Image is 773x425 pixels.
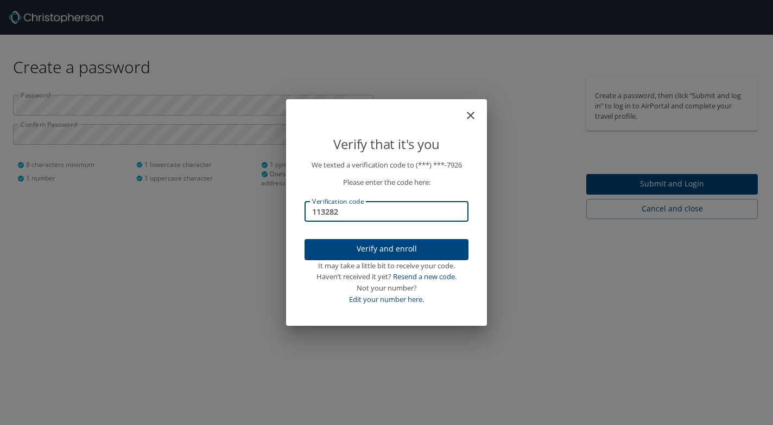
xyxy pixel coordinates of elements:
span: Verify and enroll [313,242,460,256]
div: Not your number? [305,282,468,294]
p: Please enter the code here: [305,177,468,188]
a: Resend a new code. [393,272,457,281]
button: Verify and enroll [305,239,468,260]
p: Verify that it's you [305,134,468,154]
div: It may take a little bit to receive your code. [305,260,468,272]
p: We texted a verification code to (***) ***- 7926 [305,159,468,171]
button: close [470,104,483,117]
a: Edit your number here. [349,294,424,304]
div: Haven’t received it yet? [305,271,468,282]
